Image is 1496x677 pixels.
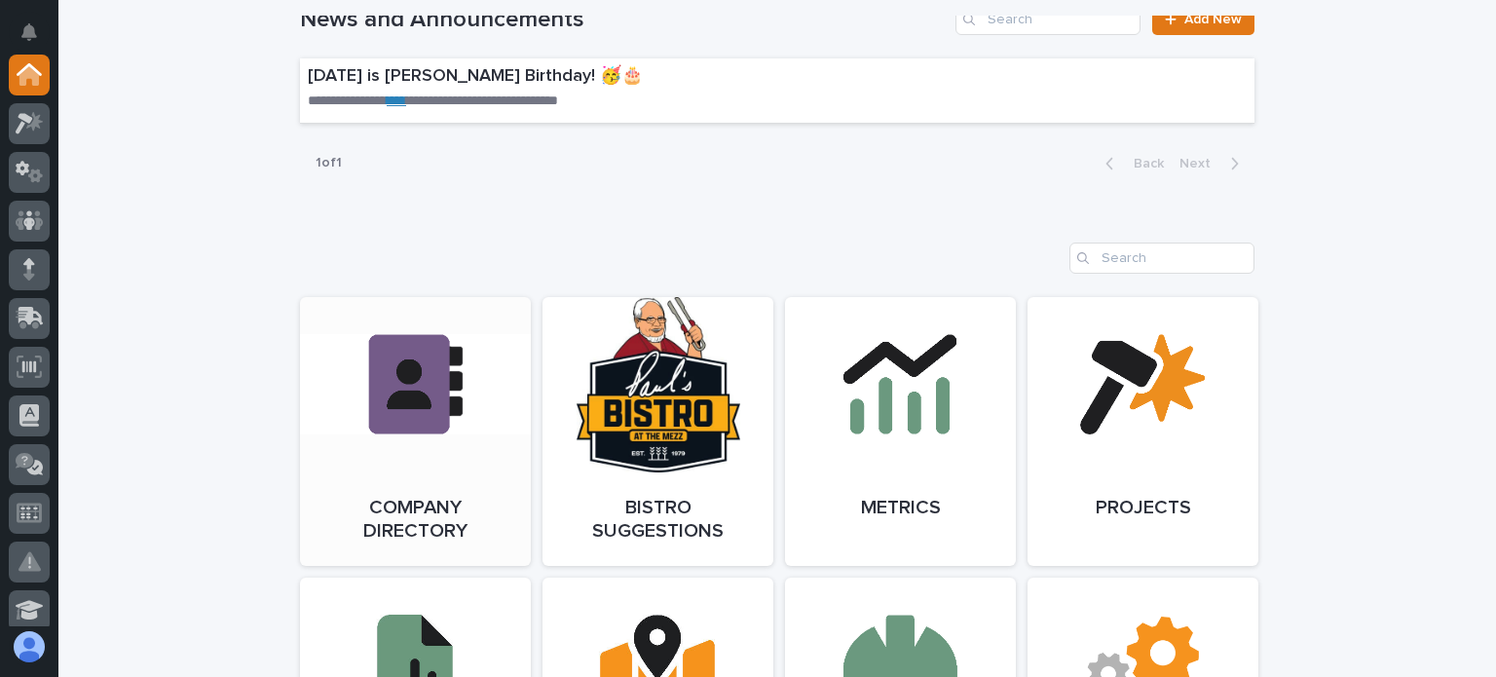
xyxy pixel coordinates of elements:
button: Next [1172,155,1254,172]
input: Search [955,4,1141,35]
a: Company Directory [300,297,531,566]
span: Next [1179,157,1222,170]
span: Add New [1184,13,1242,26]
button: users-avatar [9,626,50,667]
span: Back [1122,157,1164,170]
p: 1 of 1 [300,139,357,187]
a: Metrics [785,297,1016,566]
button: Notifications [9,12,50,53]
p: [DATE] is [PERSON_NAME] Birthday! 🥳🎂 [308,66,968,88]
a: Bistro Suggestions [542,297,773,566]
div: Notifications [24,23,50,55]
button: Back [1090,155,1172,172]
h1: News and Announcements [300,6,948,34]
input: Search [1069,243,1254,274]
a: Add New [1152,4,1254,35]
a: Projects [1028,297,1258,566]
